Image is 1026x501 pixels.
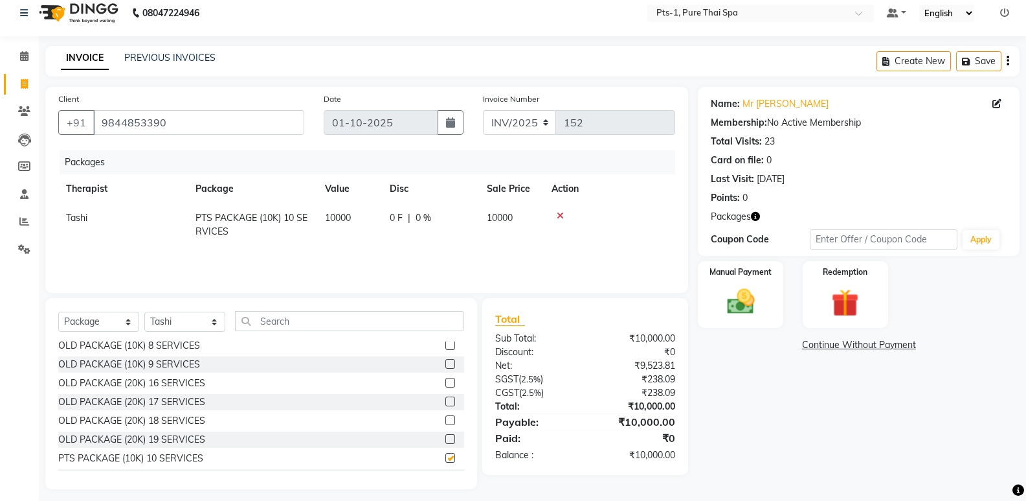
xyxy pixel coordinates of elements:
a: Continue Without Payment [700,338,1017,352]
span: | [408,211,410,225]
div: Balance : [485,449,585,462]
input: Search [235,311,464,331]
div: OLD PACKAGE (20K) 18 SERVICES [58,414,205,428]
img: _cash.svg [719,286,763,318]
input: Search by Name/Mobile/Email/Code [93,110,304,135]
div: Total: [485,400,585,414]
span: PTS PACKAGE (10K) 10 SERVICES [195,212,307,237]
div: No Active Membership [711,116,1007,130]
div: [DATE] [757,172,785,186]
span: Total [495,312,525,326]
span: 10000 [487,212,513,224]
div: OLD PACKAGE (20K) 19 SERVICES [58,433,205,447]
div: OLD PACKAGE (10K) 9 SERVICES [58,358,200,371]
th: Value [317,174,382,204]
div: Packages [60,150,685,174]
th: Package [188,174,317,204]
span: Tashi [66,212,87,224]
div: ( ) [485,386,585,400]
div: OLD PACKAGE (20K) 16 SERVICES [58,377,205,390]
label: Date [324,93,341,105]
div: 0 [766,154,772,167]
div: Points: [711,191,740,205]
div: ₹10,000.00 [585,449,685,462]
span: CGST [495,387,519,399]
div: ₹238.09 [585,373,685,386]
button: Save [956,51,1001,71]
a: INVOICE [61,47,109,70]
div: Discount: [485,345,585,359]
th: Therapist [58,174,188,204]
a: Mr [PERSON_NAME] [742,97,829,111]
span: 10000 [325,212,351,224]
button: +91 [58,110,95,135]
label: Invoice Number [483,93,539,105]
th: Action [544,174,675,204]
div: Membership: [711,116,767,130]
div: Sub Total: [485,332,585,345]
span: 2.5% [522,388,541,398]
input: Enter Offer / Coupon Code [810,229,957,250]
div: PTS PACKAGE (10K) 7 SERVICES WITH STEAM [58,471,259,484]
div: ₹10,000.00 [585,414,685,430]
button: Apply [963,230,999,250]
div: ₹10,000.00 [585,400,685,414]
div: 0 [742,191,748,205]
button: Create New [876,51,951,71]
div: Name: [711,97,740,111]
label: Redemption [823,266,867,278]
span: 2.5% [521,374,541,384]
span: 0 % [416,211,431,225]
div: 23 [764,135,775,148]
div: ₹0 [585,430,685,446]
div: ( ) [485,373,585,386]
div: Paid: [485,430,585,446]
div: Payable: [485,414,585,430]
div: Last Visit: [711,172,754,186]
th: Sale Price [479,174,544,204]
div: Card on file: [711,154,764,167]
div: ₹9,523.81 [585,359,685,373]
span: 0 F [390,211,403,225]
div: Net: [485,359,585,373]
div: Coupon Code [711,233,809,246]
a: PREVIOUS INVOICES [124,52,216,64]
span: SGST [495,373,519,385]
div: PTS PACKAGE (10K) 10 SERVICES [58,452,203,465]
div: OLD PACKAGE (10K) 8 SERVICES [58,339,200,353]
label: Manual Payment [709,266,772,278]
span: Packages [711,210,751,224]
div: ₹10,000.00 [585,332,685,345]
label: Client [58,93,79,105]
img: _gift.svg [823,286,867,320]
div: OLD PACKAGE (20K) 17 SERVICES [58,395,205,409]
div: ₹0 [585,345,685,359]
th: Disc [382,174,479,204]
div: ₹238.09 [585,386,685,400]
div: Total Visits: [711,135,762,148]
